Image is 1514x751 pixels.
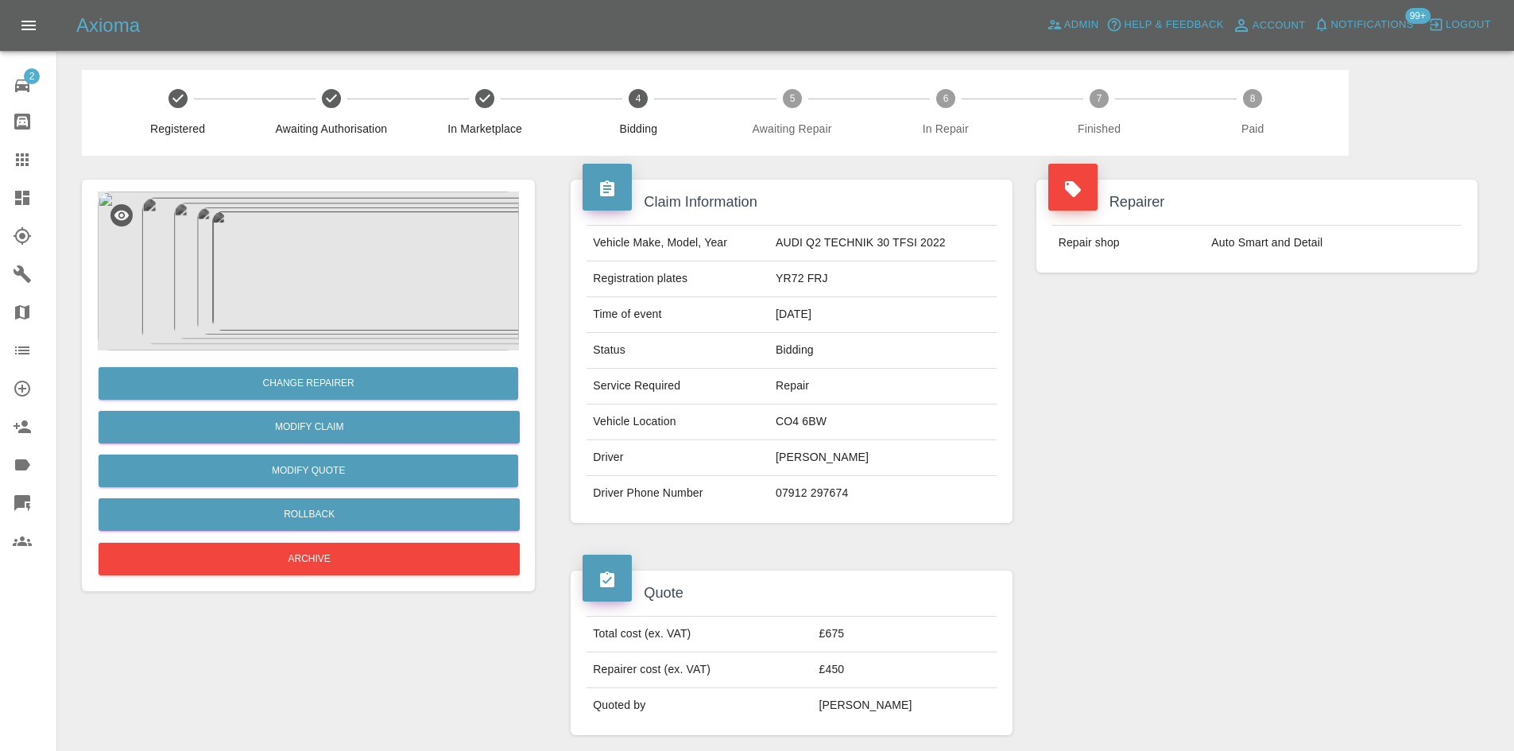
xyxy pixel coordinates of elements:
span: Bidding [568,121,709,137]
span: Help & Feedback [1124,16,1223,34]
span: In Marketplace [414,121,555,137]
span: Notifications [1331,16,1414,34]
button: Open drawer [10,6,48,45]
span: Paid [1183,121,1323,137]
h4: Repairer [1048,192,1466,213]
text: 7 [1097,93,1102,104]
button: Change Repairer [99,367,518,400]
text: 6 [943,93,948,104]
span: Awaiting Repair [722,121,862,137]
td: Quoted by [587,688,812,723]
td: [PERSON_NAME] [813,688,997,723]
td: Bidding [769,333,997,369]
td: [PERSON_NAME] [769,440,997,476]
span: Registered [107,121,248,137]
td: Driver [587,440,769,476]
button: Notifications [1310,13,1418,37]
td: CO4 6BW [769,405,997,440]
td: Vehicle Location [587,405,769,440]
button: Archive [99,543,520,575]
text: 8 [1250,93,1256,104]
a: Admin [1043,13,1103,37]
h4: Quote [583,583,1000,604]
td: £450 [813,652,997,688]
text: 5 [789,93,795,104]
td: Registration plates [587,261,769,297]
text: 4 [636,93,641,104]
td: Auto Smart and Detail [1205,226,1462,261]
button: Logout [1424,13,1495,37]
td: Driver Phone Number [587,476,769,511]
h5: Axioma [76,13,140,38]
td: YR72 FRJ [769,261,997,297]
td: AUDI Q2 TECHNIK 30 TFSI 2022 [769,226,997,261]
button: Rollback [99,498,520,531]
td: Service Required [587,369,769,405]
td: Total cost (ex. VAT) [587,617,812,652]
td: £675 [813,617,997,652]
td: Repair shop [1052,226,1206,261]
button: Help & Feedback [1102,13,1227,37]
td: Repair [769,369,997,405]
span: 99+ [1405,8,1431,24]
a: Account [1228,13,1310,38]
span: Finished [1028,121,1169,137]
img: f9117e13-43c0-4cc0-bd9e-7edd177f0ea5 [98,192,519,350]
td: Vehicle Make, Model, Year [587,226,769,261]
td: 07912 297674 [769,476,997,511]
span: Admin [1064,16,1099,34]
span: Logout [1446,16,1491,34]
a: Modify Claim [99,411,520,443]
td: Repairer cost (ex. VAT) [587,652,812,688]
td: Status [587,333,769,369]
td: [DATE] [769,297,997,333]
span: In Repair [875,121,1016,137]
td: Time of event [587,297,769,333]
button: Modify Quote [99,455,518,487]
span: Account [1253,17,1306,35]
h4: Claim Information [583,192,1000,213]
span: 2 [24,68,40,84]
span: Awaiting Authorisation [261,121,401,137]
